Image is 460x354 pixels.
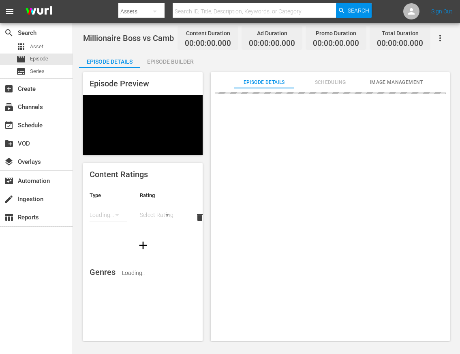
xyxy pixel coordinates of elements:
span: Episode Details [234,78,294,87]
table: simple table [83,186,203,230]
span: Overlays [4,157,14,167]
div: Total Duration [377,28,423,39]
div: Episode Details [79,52,140,71]
span: VOD [4,139,14,148]
div: Promo Duration [313,28,359,39]
span: 00:00:00.000 [249,39,295,48]
span: Content Ratings [90,169,148,179]
th: Rating [133,186,184,205]
span: Millionaire Boss vs Cambridge Student Clash in Billionaire Debate [83,33,319,43]
span: Reports [4,212,14,222]
span: Schedule [4,120,14,130]
span: Create [4,84,14,94]
span: Series [30,67,45,75]
span: Automation [4,176,14,186]
span: Image Management [367,78,426,87]
span: Search [4,28,14,38]
span: Search [348,3,369,18]
div: Episode Builder [140,52,201,71]
span: delete [195,212,205,222]
div: Content Duration [185,28,231,39]
span: Series [16,67,26,76]
span: Ingestion [4,194,14,204]
div: Ad Duration [249,28,295,39]
span: Scheduling [300,78,360,87]
span: Episode [16,54,26,64]
span: Asset [16,42,26,51]
span: Episode [30,55,48,63]
span: 00:00:00.000 [377,39,423,48]
a: Sign Out [431,8,452,15]
th: Type [83,186,133,205]
button: Episode Builder [140,52,201,68]
span: Channels [4,102,14,112]
img: ans4CAIJ8jUAAAAAAAAAAAAAAAAAAAAAAAAgQb4GAAAAAAAAAAAAAAAAAAAAAAAAJMjXAAAAAAAAAAAAAAAAAAAAAAAAgAT5G... [19,2,58,21]
button: Search [336,3,372,18]
span: Loading.. [122,270,145,276]
span: Episode Preview [90,79,149,88]
span: 00:00:00.000 [313,39,359,48]
button: Episode Details [79,52,140,68]
button: delete [190,208,210,227]
span: 00:00:00.000 [185,39,231,48]
span: Asset [30,43,43,51]
span: Genres [90,267,116,277]
span: menu [5,6,15,16]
